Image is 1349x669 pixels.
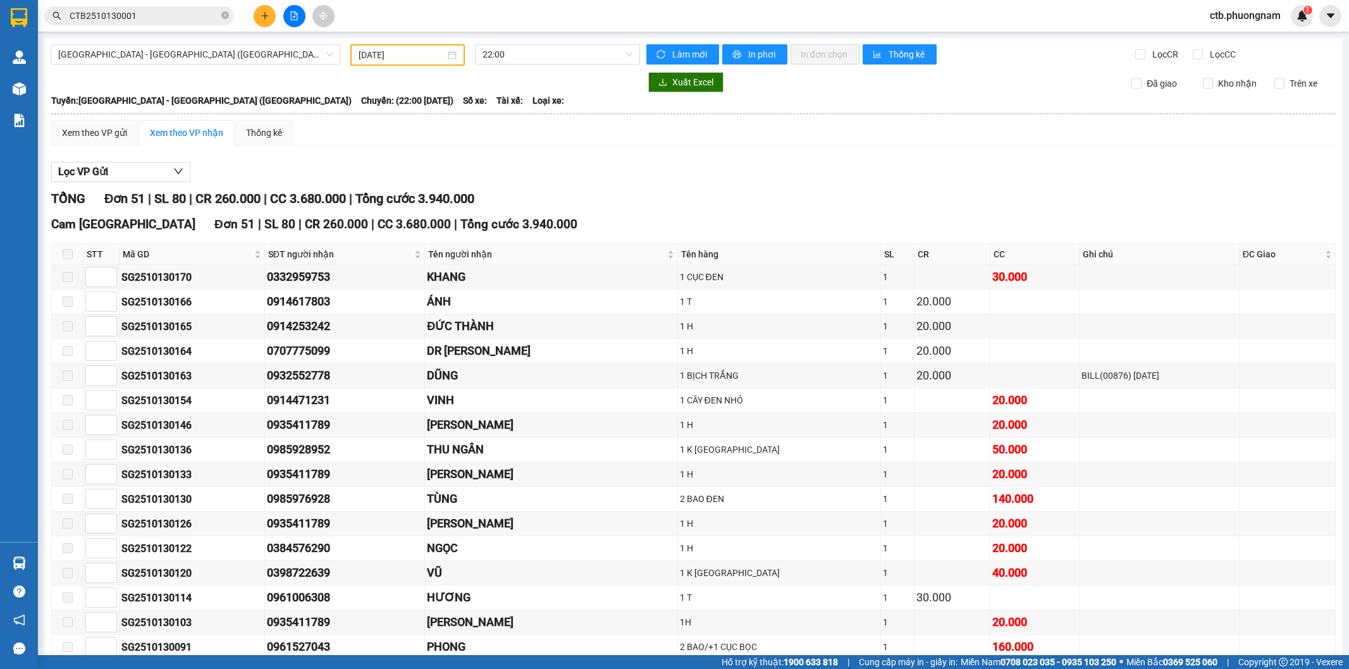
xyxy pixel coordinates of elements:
div: 1 [883,369,912,383]
div: 1 [883,566,912,580]
strong: 0708 023 035 - 0935 103 250 [1001,657,1116,667]
button: printerIn phơi [722,44,787,64]
div: DŨNG [427,367,675,384]
span: plus [261,11,269,20]
td: 0935411789 [265,462,425,487]
div: [PERSON_NAME] [427,416,675,434]
span: Tài xế: [496,94,523,107]
div: 1 [883,443,912,457]
button: bar-chartThống kê [863,44,937,64]
span: Miền Bắc [1126,655,1217,669]
td: 0935411789 [265,413,425,438]
div: 1 [883,591,912,605]
div: 20.000 [916,367,989,384]
div: 1 [883,344,912,358]
span: | [189,191,192,206]
span: Đã giao [1142,77,1182,90]
span: Cam [GEOGRAPHIC_DATA] [51,217,195,231]
span: In phơi [748,47,777,61]
span: | [454,217,457,231]
span: Chuyến: (22:00 [DATE]) [361,94,453,107]
div: SG2510130165 [121,319,262,334]
span: SL 80 [154,191,186,206]
div: 1 [883,640,912,654]
th: SL [881,244,915,265]
div: NGỌC [427,539,675,557]
div: [PERSON_NAME] [427,515,675,532]
td: 0707775099 [265,339,425,364]
span: Lọc VP Gửi [58,164,108,180]
span: | [371,217,374,231]
td: PHONG [425,635,677,660]
div: SG2510130126 [121,516,262,532]
span: Trên xe [1284,77,1322,90]
div: BILL(00876) [DATE] [1081,369,1237,383]
span: CR 260.000 [195,191,261,206]
div: Thống kê [246,126,282,140]
button: syncLàm mới [646,44,719,64]
span: close-circle [221,10,229,22]
div: 0398722639 [267,564,422,582]
td: SG2510130122 [120,536,265,561]
div: 1 CỤC ĐEN [680,270,878,284]
div: 20.000 [992,539,1076,557]
div: 0935411789 [267,515,422,532]
div: 1 [883,270,912,284]
div: THU NGÂN [427,441,675,458]
span: Lọc CR [1147,47,1180,61]
span: aim [319,11,328,20]
div: 0914253242 [267,317,422,335]
span: Miền Nam [961,655,1116,669]
td: SG2510130146 [120,413,265,438]
th: STT [83,244,120,265]
div: 160.000 [992,638,1076,656]
td: NHẬT QUANG [425,512,677,536]
td: DŨNG [425,364,677,388]
div: 0914617803 [267,293,422,310]
div: 50.000 [992,441,1076,458]
div: 30.000 [916,589,989,606]
span: 1 [1305,6,1310,15]
div: 20.000 [916,342,989,360]
button: caret-down [1319,5,1341,27]
td: 0935411789 [265,610,425,635]
span: CC 3.680.000 [270,191,346,206]
div: SG2510130103 [121,615,262,630]
td: VINH [425,388,677,413]
div: 1 [883,418,912,432]
span: | [847,655,849,669]
span: sync [656,50,667,60]
div: 0961006308 [267,589,422,606]
th: Tên hàng [678,244,881,265]
div: 1 [883,492,912,506]
div: 1 H [680,541,878,555]
div: 2 BAO ĐEN [680,492,878,506]
span: Tổng cước 3.940.000 [460,217,577,231]
td: ÁNH [425,290,677,314]
td: SG2510130166 [120,290,265,314]
span: | [299,217,302,231]
div: 20.000 [916,293,989,310]
div: [PERSON_NAME] [427,465,675,483]
span: | [349,191,352,206]
th: CR [915,244,991,265]
div: 20.000 [916,317,989,335]
td: 0935411789 [265,512,425,536]
div: VŨ [427,564,675,582]
span: Xuất Excel [672,75,713,89]
td: SG2510130170 [120,265,265,290]
td: SG2510130164 [120,339,265,364]
div: SG2510130114 [121,590,262,606]
div: SG2510130122 [121,541,262,556]
th: Ghi chú [1080,244,1240,265]
div: 1 [883,517,912,531]
span: TỔNG [51,191,85,206]
div: SG2510130120 [121,565,262,581]
td: 0961527043 [265,635,425,660]
div: 1 CÂY ĐEN NHỎ [680,393,878,407]
div: 0707775099 [267,342,422,360]
span: | [258,217,261,231]
div: SG2510130130 [121,491,262,507]
td: KHANG [425,265,677,290]
span: Thống kê [889,47,927,61]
